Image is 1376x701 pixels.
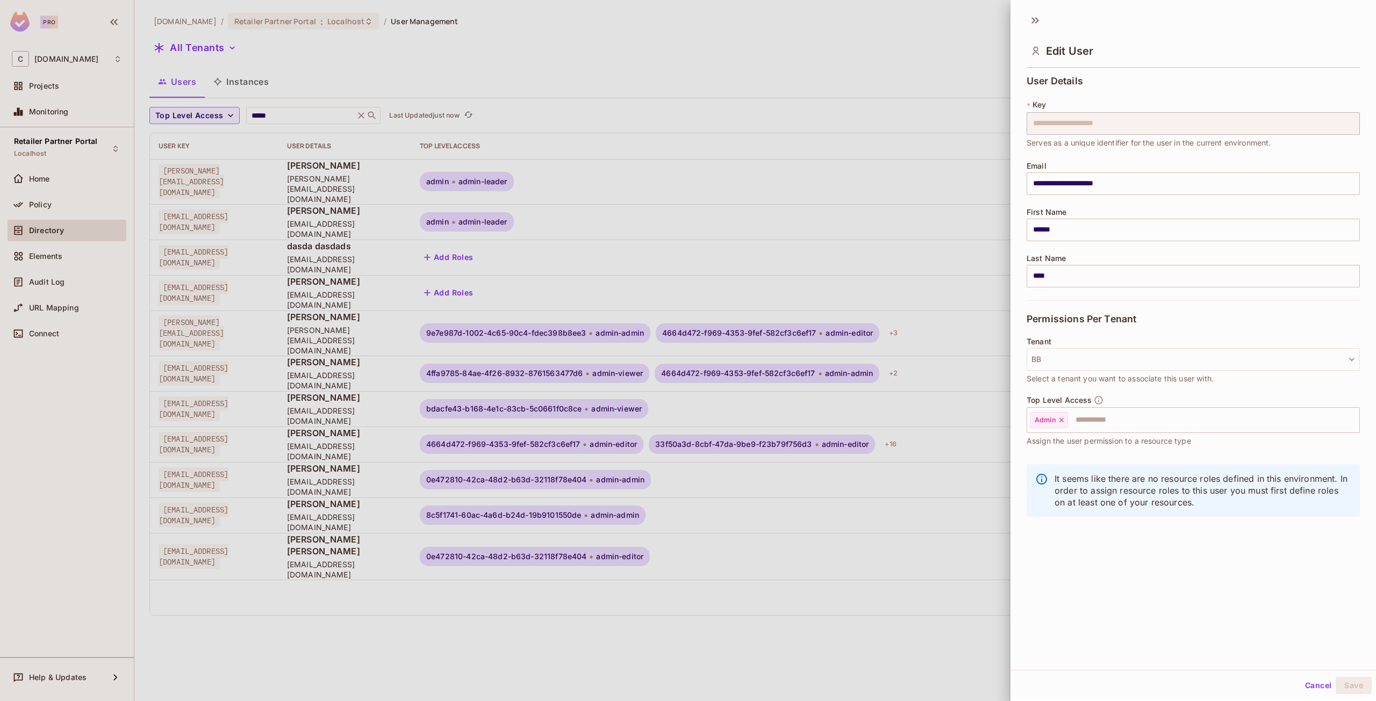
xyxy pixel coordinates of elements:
button: Open [1354,418,1356,421]
p: It seems like there are no resource roles defined in this environment. In order to assign resourc... [1055,473,1351,508]
button: BB [1027,348,1360,371]
button: Save [1336,677,1372,694]
span: Select a tenant you want to associate this user with. [1027,373,1214,385]
button: Cancel [1301,677,1336,694]
span: First Name [1027,208,1067,216]
span: Assign the user permission to a resource type [1027,435,1191,447]
span: Serves as a unique identifier for the user in the current environment. [1027,137,1271,149]
span: Admin [1035,416,1056,424]
span: User Details [1027,76,1083,86]
div: Admin [1030,412,1068,428]
span: Top Level Access [1027,396,1092,404]
span: Key [1033,100,1046,109]
span: Last Name [1027,254,1066,263]
span: Tenant [1027,337,1051,346]
span: Permissions Per Tenant [1027,314,1136,324]
span: Email [1027,162,1047,170]
span: Edit User [1046,45,1093,57]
